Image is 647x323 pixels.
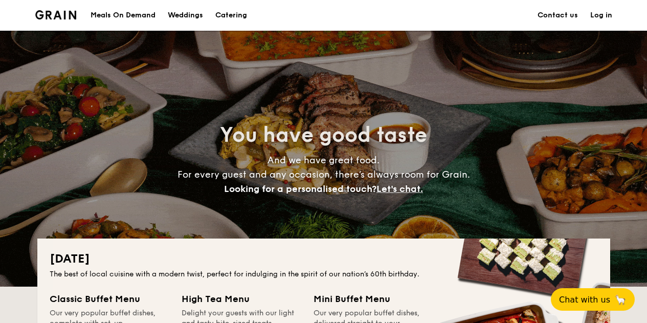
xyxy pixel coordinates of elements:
h2: [DATE] [50,251,598,267]
button: Chat with us🦙 [551,288,635,311]
span: Chat with us [559,295,610,305]
div: High Tea Menu [182,292,301,306]
a: Logotype [35,10,77,19]
span: Let's chat. [376,183,423,195]
span: 🦙 [614,294,627,306]
div: The best of local cuisine with a modern twist, perfect for indulging in the spirit of our nation’... [50,269,598,279]
div: Classic Buffet Menu [50,292,169,306]
img: Grain [35,10,77,19]
div: Mini Buffet Menu [314,292,433,306]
